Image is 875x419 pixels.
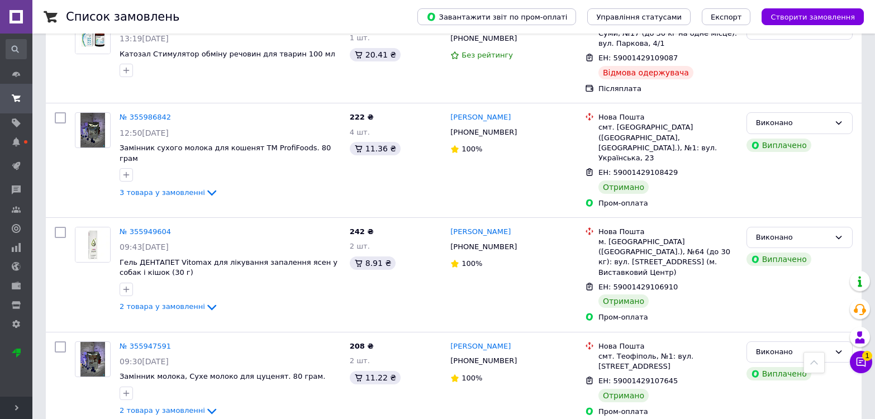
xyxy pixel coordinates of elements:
button: Управління статусами [587,8,691,25]
div: Виконано [756,117,830,129]
a: 2 товара у замовленні [120,302,218,311]
a: Фото товару [75,227,111,263]
span: 100% [462,259,482,268]
span: 100% [462,374,482,382]
span: ЕН: 59001429109087 [598,54,678,62]
a: № 355986842 [120,113,171,121]
div: [PHONE_NUMBER] [448,31,519,46]
div: Пром-оплата [598,312,738,322]
div: Виплачено [746,367,811,380]
div: Пром-оплата [598,407,738,417]
img: Фото товару [75,19,110,54]
div: Виплачено [746,139,811,152]
span: 4 шт. [350,128,370,136]
span: Управління статусами [596,13,682,21]
span: 1 шт. [350,34,370,42]
div: Виплачено [746,253,811,266]
div: Виконано [756,346,830,358]
div: [PHONE_NUMBER] [448,240,519,254]
div: 11.36 ₴ [350,142,401,155]
span: 2 товара у замовленні [120,302,205,311]
a: Замінник сухого молока для кошенят ТМ ProfiFoods. 80 грам [120,144,331,163]
div: Нова Пошта [598,227,738,237]
a: 3 товара у замовленні [120,188,218,197]
img: Фото товару [75,227,110,262]
span: Експорт [711,13,742,21]
span: ЕН: 59001429108429 [598,168,678,177]
span: 1 [862,351,872,361]
div: Отримано [598,389,649,402]
span: Без рейтингу [462,51,513,59]
span: 13:19[DATE] [120,34,169,43]
div: [PHONE_NUMBER] [448,125,519,140]
div: 11.22 ₴ [350,371,401,384]
button: Чат з покупцем1 [850,351,872,373]
a: Фото товару [75,341,111,377]
a: [PERSON_NAME] [450,341,511,352]
div: смт. [GEOGRAPHIC_DATA] ([GEOGRAPHIC_DATA], [GEOGRAPHIC_DATA].), №1: вул. Українська, 23 [598,122,738,163]
div: Нова Пошта [598,341,738,351]
div: Виконано [756,232,830,244]
span: 242 ₴ [350,227,374,236]
img: Фото товару [80,113,106,147]
span: Створити замовлення [771,13,855,21]
div: Отримано [598,180,649,194]
a: Замінник молока, Сухе молоко для цуценят. 80 грам. [120,372,325,380]
span: ЕН: 59001429106910 [598,283,678,291]
span: 2 товара у замовленні [120,407,205,415]
a: Гель ДЕНТАПЕТ Vitomax для лікування запалення ясен у собак і кішок (30 г) [120,258,337,277]
button: Експорт [702,8,751,25]
div: Нова Пошта [598,112,738,122]
div: 20.41 ₴ [350,48,401,61]
span: 100% [462,145,482,153]
div: м. [GEOGRAPHIC_DATA] ([GEOGRAPHIC_DATA].), №64 (до 30 кг): вул. [STREET_ADDRESS] (м. Виставковий ... [598,237,738,278]
span: ЕН: 59001429107645 [598,377,678,385]
a: Фото товару [75,112,111,148]
a: Створити замовлення [750,12,864,21]
div: 8.91 ₴ [350,256,396,270]
span: 222 ₴ [350,113,374,121]
a: Катозал Стимулятор обміну речовин для тварин 100 мл [120,50,335,58]
button: Створити замовлення [762,8,864,25]
a: [PERSON_NAME] [450,112,511,123]
span: Завантажити звіт по пром-оплаті [426,12,567,22]
span: 12:50[DATE] [120,128,169,137]
a: [PERSON_NAME] [450,227,511,237]
h1: Список замовлень [66,10,179,23]
img: Фото товару [80,342,105,377]
div: Суми, №17 (до 30 кг на одне місце): вул. Паркова, 4/1 [598,28,738,49]
button: Завантажити звіт по пром-оплаті [417,8,576,25]
a: № 355949604 [120,227,171,236]
div: Відмова одержувача [598,66,693,79]
span: 208 ₴ [350,342,374,350]
a: № 355947591 [120,342,171,350]
div: Пром-оплата [598,198,738,208]
span: 3 товара у замовленні [120,188,205,197]
span: 09:43[DATE] [120,242,169,251]
a: Фото товару [75,18,111,54]
a: 2 товара у замовленні [120,406,218,415]
div: [PHONE_NUMBER] [448,354,519,368]
span: 09:30[DATE] [120,357,169,366]
div: смт. Теофіполь, №1: вул. [STREET_ADDRESS] [598,351,738,372]
span: 2 шт. [350,242,370,250]
div: Отримано [598,294,649,308]
div: Післяплата [598,84,738,94]
span: 2 шт. [350,356,370,365]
